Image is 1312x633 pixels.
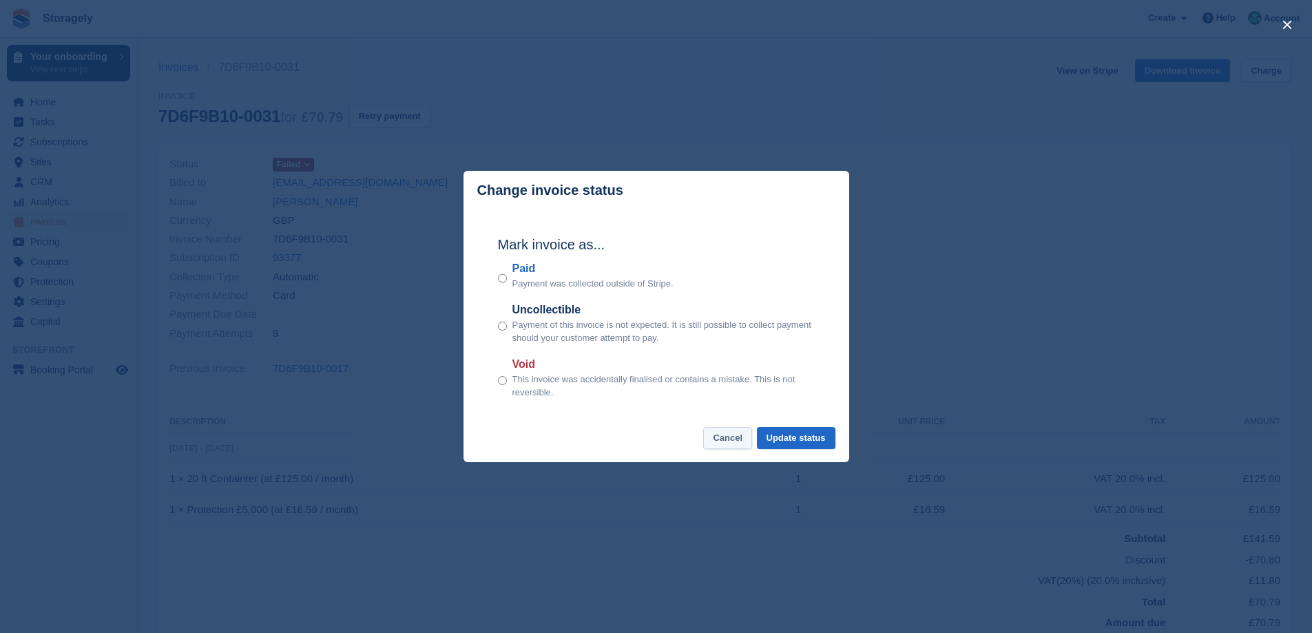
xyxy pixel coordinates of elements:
[757,427,835,450] button: Update status
[512,356,815,373] label: Void
[1276,14,1298,36] button: close
[477,183,623,198] p: Change invoice status
[512,277,674,291] p: Payment was collected outside of Stripe.
[512,318,815,345] p: Payment of this invoice is not expected. It is still possible to collect payment should your cust...
[498,234,815,255] h2: Mark invoice as...
[703,427,752,450] button: Cancel
[512,302,815,318] label: Uncollectible
[512,373,815,399] p: This invoice was accidentally finalised or contains a mistake. This is not reversible.
[512,260,674,277] label: Paid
